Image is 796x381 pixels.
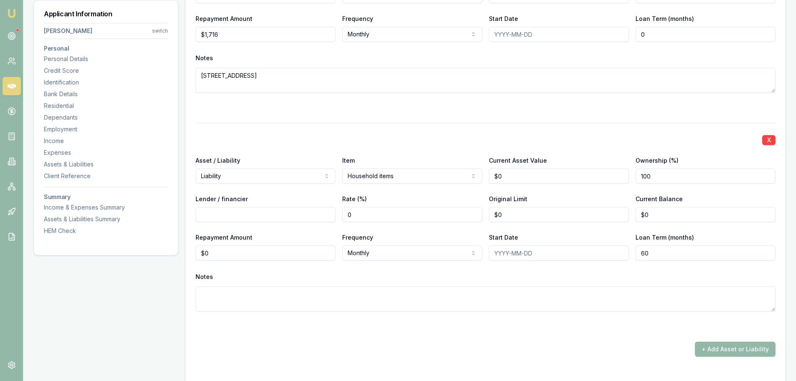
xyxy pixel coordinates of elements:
input: YYYY-MM-DD [489,245,629,261]
h3: Personal [44,46,168,51]
div: Income & Expenses Summary [44,203,168,212]
input: $ [489,207,629,222]
input: Select a percentage [636,169,776,184]
h3: Summary [44,194,168,200]
div: Credit Score [44,66,168,75]
label: Rate (%) [342,195,367,202]
div: Notes [196,271,776,283]
div: [PERSON_NAME] [44,27,92,35]
div: Client Reference [44,172,168,180]
label: Asset / Liability [196,157,240,164]
div: Employment [44,125,168,133]
button: + Add Asset or Liability [695,342,776,357]
div: Bank Details [44,90,168,98]
label: Ownership (%) [636,157,679,164]
label: Loan Term (months) [636,15,694,22]
label: Original Limit [489,195,527,202]
label: Current Balance [636,195,683,202]
input: YYYY-MM-DD [489,27,629,42]
div: Identification [44,78,168,87]
div: Income [44,137,168,145]
div: Expenses [44,148,168,157]
div: HEM Check [44,227,168,235]
input: $ [636,207,776,222]
img: emu-icon-u.png [7,8,17,18]
label: Start Date [489,234,518,241]
button: X [762,135,776,145]
label: Frequency [342,15,373,22]
label: Frequency [342,234,373,241]
label: Current Asset Value [489,157,547,164]
div: Assets & Liabilities [44,160,168,169]
textarea: [STREET_ADDRESS] [196,68,776,93]
label: Start Date [489,15,518,22]
div: Notes [196,52,776,64]
input: $ [196,245,336,261]
div: Dependants [44,113,168,122]
div: Assets & Liabilities Summary [44,215,168,223]
input: $ [489,169,629,184]
label: Repayment Amount [196,15,252,22]
div: switch [152,28,168,34]
label: Loan Term (months) [636,234,694,241]
label: Item [342,157,355,164]
label: Repayment Amount [196,234,252,241]
div: Personal Details [44,55,168,63]
label: Lender / financier [196,195,248,202]
div: Residential [44,102,168,110]
h3: Applicant Information [44,10,168,17]
input: $ [196,27,336,42]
